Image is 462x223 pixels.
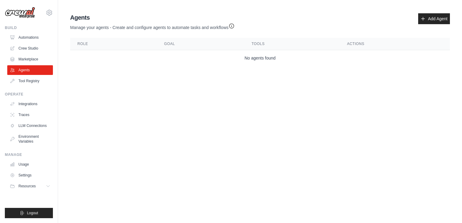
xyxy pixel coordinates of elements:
th: Actions [340,38,450,50]
button: Logout [5,208,53,218]
a: Marketplace [7,54,53,64]
button: Resources [7,181,53,191]
a: Usage [7,160,53,169]
a: Settings [7,170,53,180]
h2: Agents [70,13,235,22]
div: Manage [5,152,53,157]
a: Integrations [7,99,53,109]
a: Agents [7,65,53,75]
td: No agents found [70,50,450,66]
th: Goal [157,38,244,50]
a: LLM Connections [7,121,53,131]
th: Role [70,38,157,50]
a: Crew Studio [7,44,53,53]
a: Add Agent [418,13,450,24]
span: Resources [18,184,36,189]
a: Traces [7,110,53,120]
th: Tools [244,38,340,50]
span: Logout [27,211,38,215]
p: Manage your agents - Create and configure agents to automate tasks and workflows [70,22,235,31]
a: Automations [7,33,53,42]
a: Environment Variables [7,132,53,146]
img: Logo [5,7,35,18]
div: Build [5,25,53,30]
div: Operate [5,92,53,97]
a: Tool Registry [7,76,53,86]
